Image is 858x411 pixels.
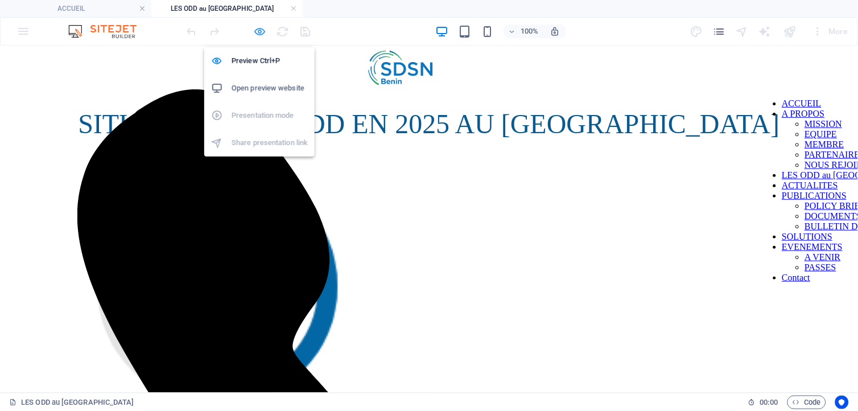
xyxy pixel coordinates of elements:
[232,54,308,68] h6: Preview Ctrl+P
[712,24,726,38] button: pages
[835,396,849,409] button: Usercentrics
[760,396,778,409] span: 00 00
[65,24,151,38] img: Editor Logo
[712,25,725,38] i: Pages (Ctrl+Alt+S)
[9,396,134,409] a: Click to cancel selection. Double-click to open Pages
[787,396,826,409] button: Code
[550,26,560,36] i: On resize automatically adjust zoom level to fit chosen device.
[793,396,821,409] span: Code
[232,81,308,95] h6: Open preview website
[521,24,539,38] h6: 100%
[151,2,303,15] h4: LES ODD au [GEOGRAPHIC_DATA]
[504,24,544,38] button: 100%
[748,396,778,409] h6: Session time
[768,398,770,406] span: :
